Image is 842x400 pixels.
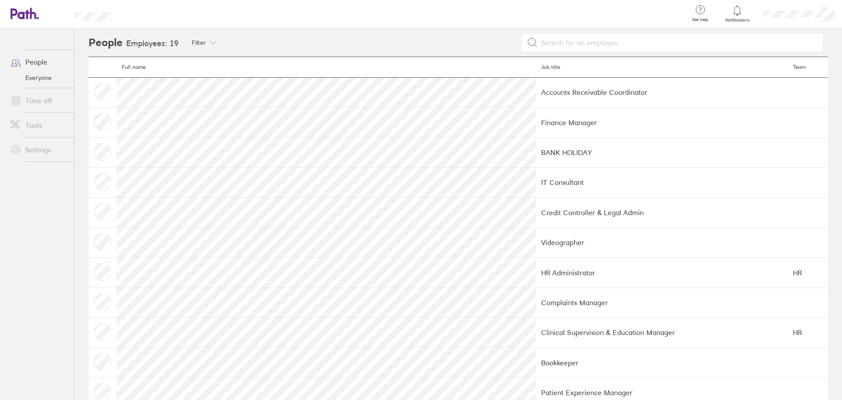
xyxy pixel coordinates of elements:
[126,39,178,48] h3: Employees: 19
[536,198,788,227] td: Credit Controller & Legal Admin
[4,92,74,109] a: Time off
[4,116,74,134] a: Tools
[538,34,818,51] input: Search for an employee
[536,167,788,197] td: IT Consultant
[788,258,828,288] td: HR
[536,317,788,347] td: Clinical Supervision & Education Manager
[4,53,74,71] a: People
[536,348,788,378] td: Bookkeeper
[686,17,714,22] span: Get help
[788,317,828,347] td: HR
[4,141,74,159] a: Settings
[723,18,752,23] span: Notifications
[536,258,788,288] td: HR Administrator
[536,227,788,257] td: Videographer
[89,29,123,57] h2: People
[4,71,74,85] a: Everyone
[536,108,788,137] td: Finance Manager
[117,57,536,78] th: Full name
[192,39,206,46] span: Filter
[723,4,752,23] a: Notifications
[788,57,828,78] th: Team
[536,288,788,317] td: Complaints Manager
[536,137,788,167] td: BANK HOLIDAY
[536,77,788,107] td: Accounts Receivable Coordinator
[536,57,788,78] th: Job title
